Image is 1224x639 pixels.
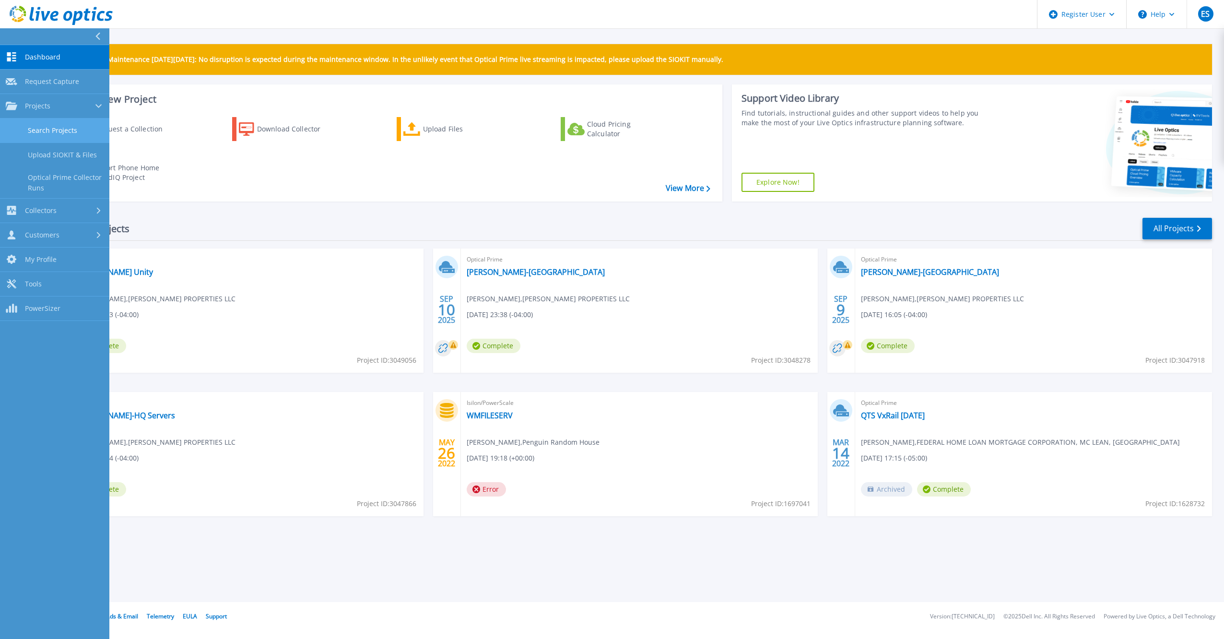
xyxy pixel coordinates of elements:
span: 10 [438,306,455,314]
span: Archived [861,482,912,497]
div: Upload Files [423,119,500,139]
a: [PERSON_NAME]-HQ Servers [72,411,175,420]
span: 9 [836,306,845,314]
a: Download Collector [232,117,339,141]
a: Support [206,612,227,620]
h3: Start a New Project [68,94,710,105]
a: [PERSON_NAME] Unity [72,267,153,277]
div: MAR 2022 [832,436,850,471]
li: Powered by Live Optics, a Dell Technology [1104,614,1215,620]
span: Request Capture [25,77,79,86]
span: 14 [832,449,849,457]
span: Isilon/PowerScale [467,398,812,408]
div: SEP 2025 [832,292,850,327]
span: Unity [72,254,418,265]
div: MAY 2022 [437,436,456,471]
span: PowerSizer [25,304,60,313]
span: Project ID: 1628732 [1145,498,1205,509]
a: WMFILESERV [467,411,513,420]
a: All Projects [1142,218,1212,239]
div: Cloud Pricing Calculator [587,119,664,139]
span: Project ID: 3047918 [1145,355,1205,366]
span: [PERSON_NAME] , FEDERAL HOME LOAN MORTGAGE CORPORATION, MC LEAN, [GEOGRAPHIC_DATA] [861,437,1180,448]
span: Project ID: 3047866 [357,498,416,509]
a: [PERSON_NAME]-[GEOGRAPHIC_DATA] [467,267,605,277]
span: Optical Prime [72,398,418,408]
span: [DATE] 17:15 (-05:00) [861,453,927,463]
li: © 2025 Dell Inc. All Rights Reserved [1003,614,1095,620]
a: Ads & Email [106,612,138,620]
a: View More [666,184,710,193]
a: Telemetry [147,612,174,620]
span: Complete [917,482,971,497]
span: Complete [467,339,520,353]
p: Scheduled Maintenance [DATE][DATE]: No disruption is expected during the maintenance window. In t... [71,56,723,63]
span: [DATE] 23:38 (-04:00) [467,309,533,320]
span: Customers [25,231,59,239]
span: Optical Prime [861,398,1206,408]
li: Version: [TECHNICAL_ID] [930,614,995,620]
span: Optical Prime [467,254,812,265]
span: My Profile [25,255,57,264]
span: Projects [25,102,50,110]
a: [PERSON_NAME]-[GEOGRAPHIC_DATA] [861,267,999,277]
div: Request a Collection [95,119,172,139]
a: QTS VxRail [DATE] [861,411,925,420]
a: Cloud Pricing Calculator [561,117,668,141]
span: Collectors [25,206,57,215]
span: [PERSON_NAME] , [PERSON_NAME] PROPERTIES LLC [72,294,235,304]
span: Tools [25,280,42,288]
span: [PERSON_NAME] , [PERSON_NAME] PROPERTIES LLC [861,294,1024,304]
span: Optical Prime [861,254,1206,265]
span: Complete [861,339,915,353]
span: Project ID: 3048278 [751,355,811,366]
a: Request a Collection [68,117,175,141]
div: SEP 2025 [437,292,456,327]
span: ES [1201,10,1210,18]
span: Project ID: 1697041 [751,498,811,509]
span: [PERSON_NAME] , [PERSON_NAME] PROPERTIES LLC [72,437,235,448]
span: [PERSON_NAME] , Penguin Random House [467,437,600,448]
span: Project ID: 3049056 [357,355,416,366]
a: Explore Now! [741,173,814,192]
div: Support Video Library [741,92,989,105]
span: 26 [438,449,455,457]
a: EULA [183,612,197,620]
div: Download Collector [257,119,334,139]
span: Error [467,482,506,497]
div: Import Phone Home CloudIQ Project [94,163,169,182]
span: [DATE] 16:05 (-04:00) [861,309,927,320]
span: [PERSON_NAME] , [PERSON_NAME] PROPERTIES LLC [467,294,630,304]
span: [DATE] 19:18 (+00:00) [467,453,534,463]
span: Dashboard [25,53,60,61]
a: Upload Files [397,117,504,141]
div: Find tutorials, instructional guides and other support videos to help you make the most of your L... [741,108,989,128]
